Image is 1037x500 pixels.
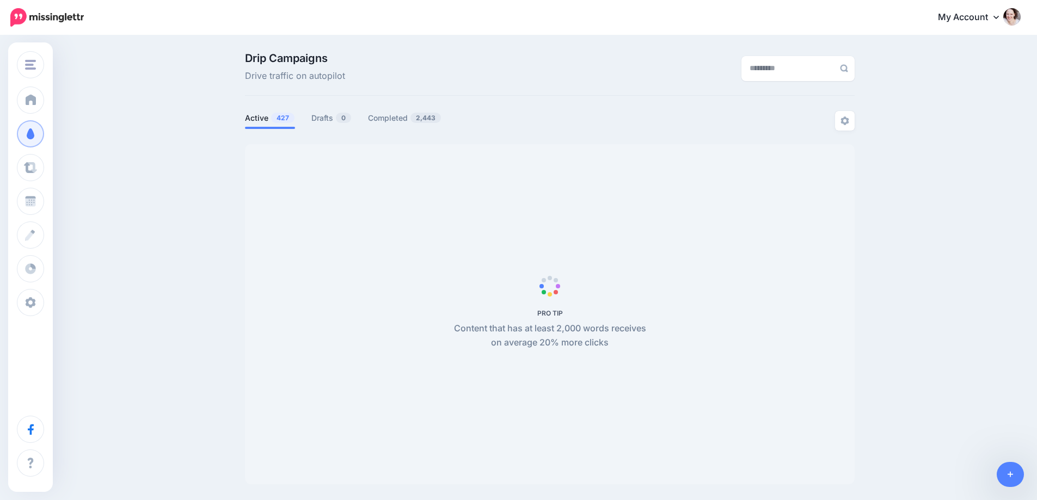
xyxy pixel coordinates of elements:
[448,309,652,317] h5: PRO TIP
[311,112,352,125] a: Drafts0
[448,322,652,350] p: Content that has at least 2,000 words receives on average 20% more clicks
[25,60,36,70] img: menu.png
[245,53,345,64] span: Drip Campaigns
[410,113,441,123] span: 2,443
[368,112,441,125] a: Completed2,443
[840,64,848,72] img: search-grey-6.png
[10,8,84,27] img: Missinglettr
[245,112,295,125] a: Active427
[336,113,351,123] span: 0
[840,116,849,125] img: settings-grey.png
[245,69,345,83] span: Drive traffic on autopilot
[271,113,294,123] span: 427
[927,4,1021,31] a: My Account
